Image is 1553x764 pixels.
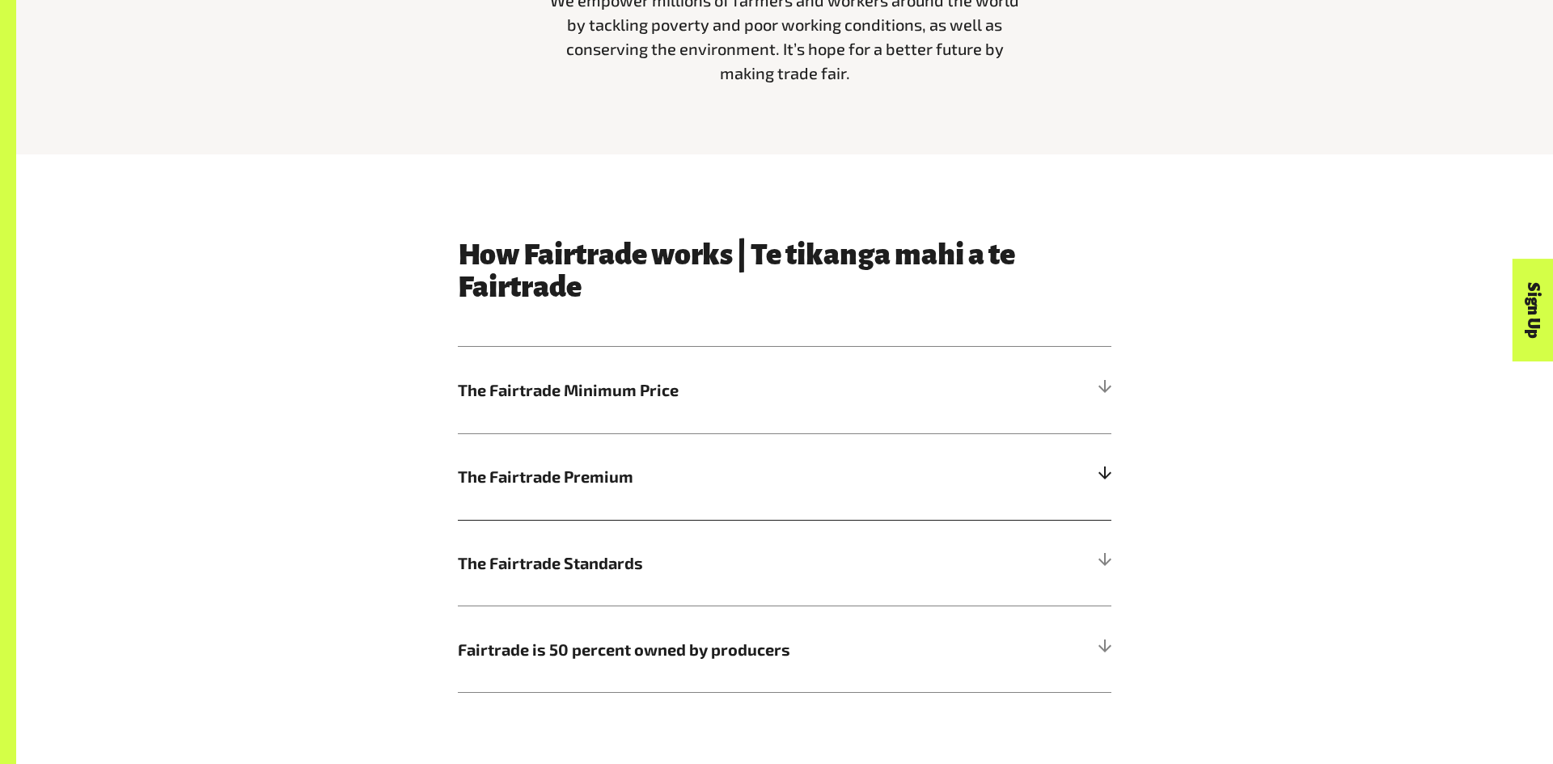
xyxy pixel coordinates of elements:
h3: How Fairtrade works | Te tikanga mahi a te Fairtrade [458,238,1111,303]
span: The Fairtrade Premium [458,464,948,488]
span: Fairtrade is 50 percent owned by producers [458,637,948,661]
span: The Fairtrade Minimum Price [458,378,948,402]
span: The Fairtrade Standards [458,551,948,575]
